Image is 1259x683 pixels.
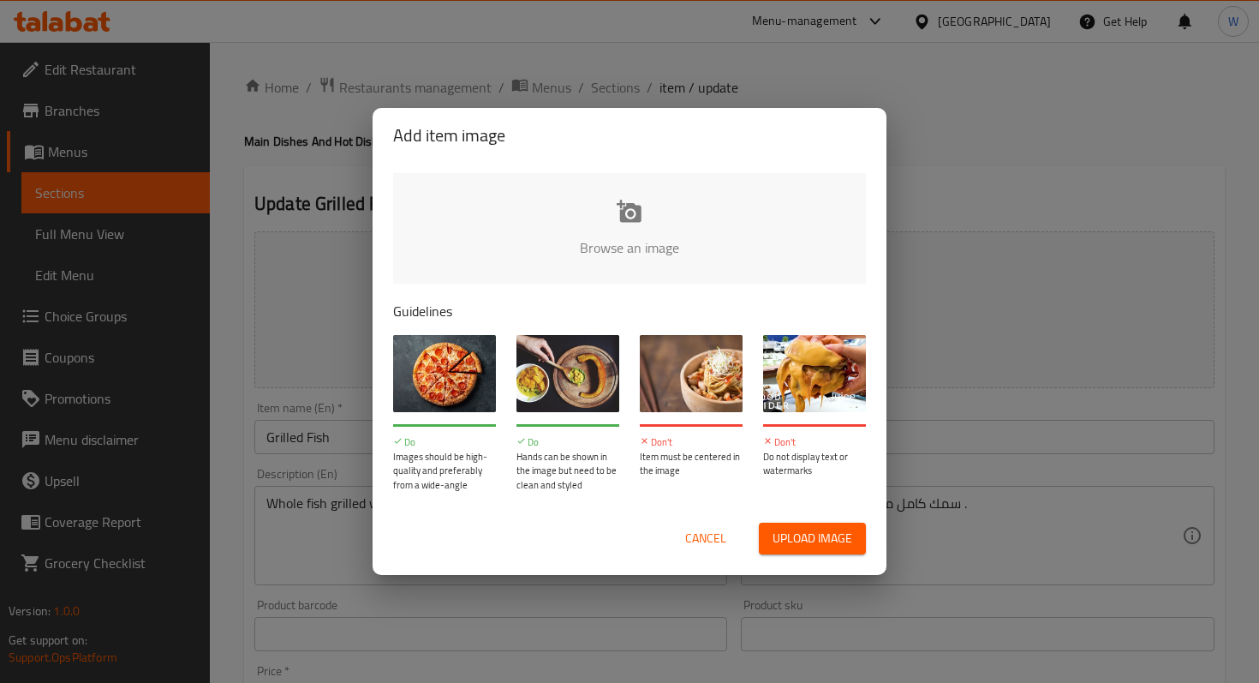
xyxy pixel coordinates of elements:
[516,335,619,412] img: guide-img-2@3x.jpg
[393,450,496,493] p: Images should be high-quality and preferably from a wide-angle
[685,528,726,549] span: Cancel
[393,301,866,321] p: Guidelines
[763,435,866,450] p: Don't
[640,450,743,478] p: Item must be centered in the image
[678,523,733,554] button: Cancel
[393,435,496,450] p: Do
[773,528,852,549] span: Upload image
[763,450,866,478] p: Do not display text or watermarks
[763,335,866,412] img: guide-img-4@3x.jpg
[393,335,496,412] img: guide-img-1@3x.jpg
[516,435,619,450] p: Do
[640,335,743,412] img: guide-img-3@3x.jpg
[516,450,619,493] p: Hands can be shown in the image but need to be clean and styled
[759,523,866,554] button: Upload image
[393,122,866,149] h2: Add item image
[640,435,743,450] p: Don't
